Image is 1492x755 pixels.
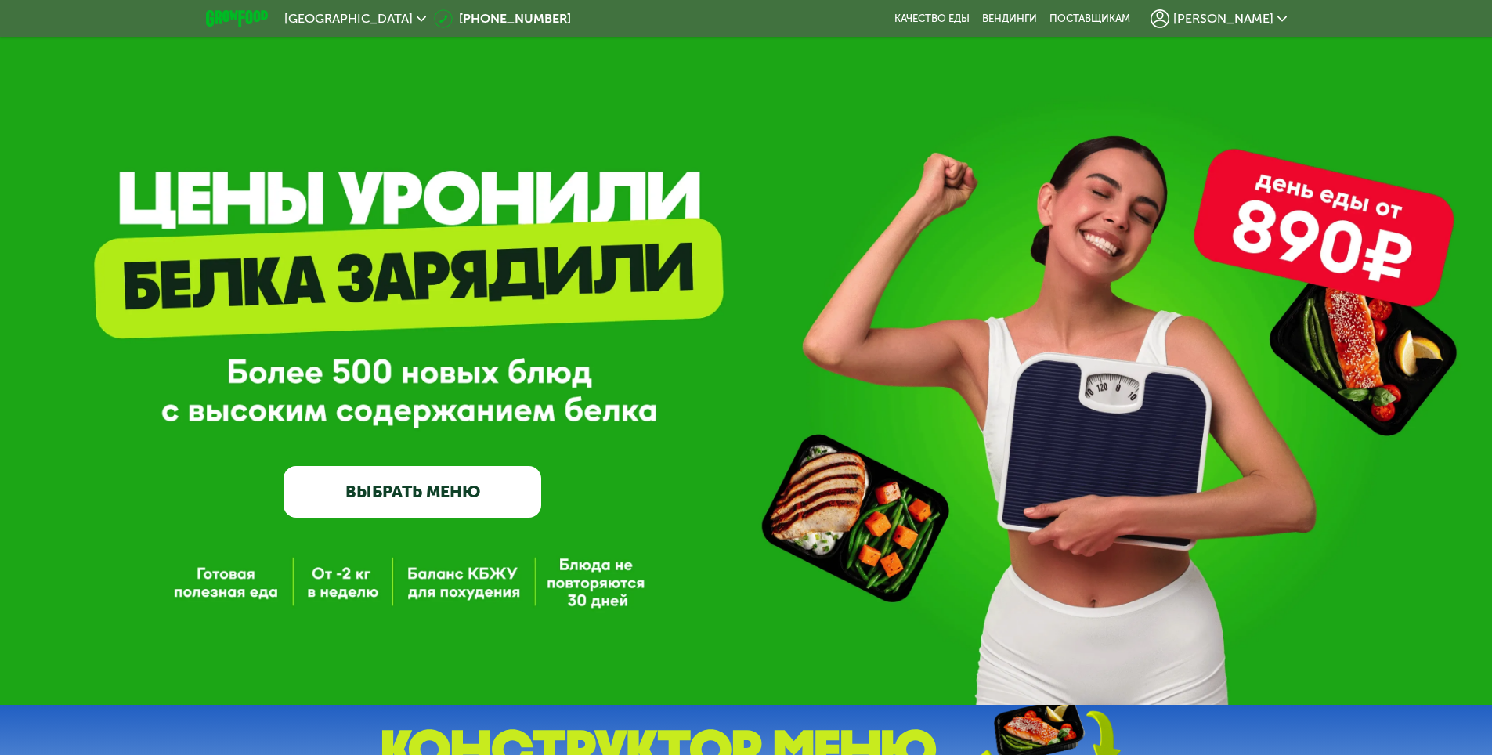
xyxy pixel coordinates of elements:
[894,13,970,25] a: Качество еды
[284,13,413,25] span: [GEOGRAPHIC_DATA]
[1049,13,1130,25] div: поставщикам
[284,466,541,518] a: ВЫБРАТЬ МЕНЮ
[982,13,1037,25] a: Вендинги
[1173,13,1273,25] span: [PERSON_NAME]
[434,9,571,28] a: [PHONE_NUMBER]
